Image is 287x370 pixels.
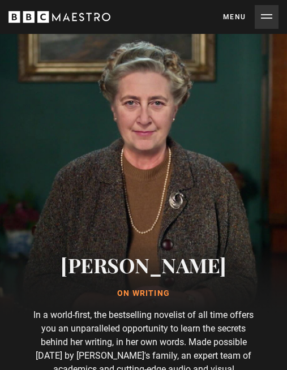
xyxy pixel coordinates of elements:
h1: On writing [9,288,278,299]
button: Toggle navigation [223,5,279,29]
svg: BBC Maestro [8,8,110,25]
h2: [PERSON_NAME] [9,251,278,279]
